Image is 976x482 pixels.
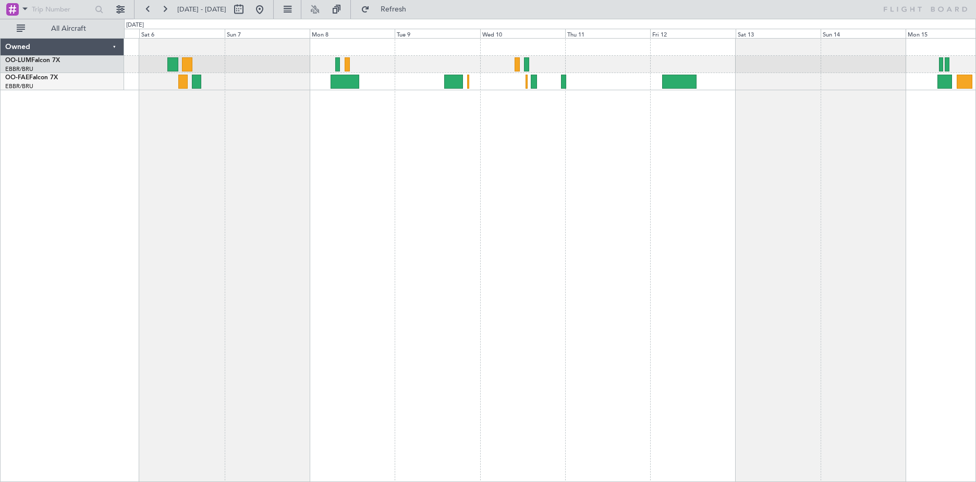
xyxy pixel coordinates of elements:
[356,1,419,18] button: Refresh
[310,29,395,38] div: Mon 8
[126,21,144,30] div: [DATE]
[5,75,58,81] a: OO-FAEFalcon 7X
[821,29,906,38] div: Sun 14
[27,25,110,32] span: All Aircraft
[177,5,226,14] span: [DATE] - [DATE]
[480,29,565,38] div: Wed 10
[225,29,310,38] div: Sun 7
[5,57,31,64] span: OO-LUM
[11,20,113,37] button: All Aircraft
[32,2,92,17] input: Trip Number
[5,65,33,73] a: EBBR/BRU
[5,82,33,90] a: EBBR/BRU
[565,29,650,38] div: Thu 11
[139,29,224,38] div: Sat 6
[5,75,29,81] span: OO-FAE
[395,29,480,38] div: Tue 9
[5,57,60,64] a: OO-LUMFalcon 7X
[372,6,416,13] span: Refresh
[650,29,735,38] div: Fri 12
[736,29,821,38] div: Sat 13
